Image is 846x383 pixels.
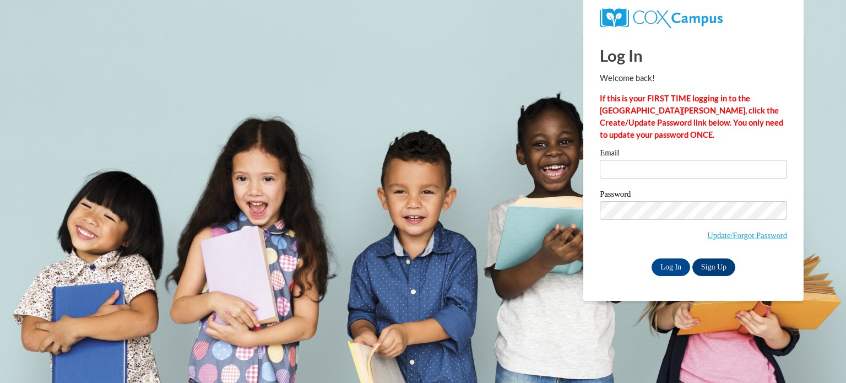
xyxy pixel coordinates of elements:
[692,258,735,276] a: Sign Up
[600,149,787,160] label: Email
[600,190,787,201] label: Password
[600,94,783,139] strong: If this is your FIRST TIME logging in to the [GEOGRAPHIC_DATA][PERSON_NAME], click the Create/Upd...
[600,44,787,67] h1: Log In
[707,231,787,240] a: Update/Forgot Password
[600,72,787,84] p: Welcome back!
[600,8,723,28] img: COX Campus
[600,13,723,22] a: COX Campus
[652,258,690,276] input: Log In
